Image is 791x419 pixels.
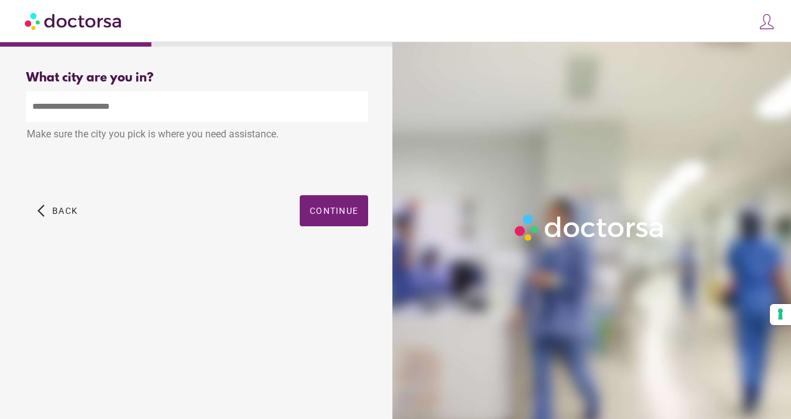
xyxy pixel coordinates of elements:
[26,71,368,85] div: What city are you in?
[770,304,791,325] button: Your consent preferences for tracking technologies
[25,7,123,35] img: Doctorsa.com
[32,195,83,226] button: arrow_back_ios Back
[511,210,668,246] img: Logo-Doctorsa-trans-White-partial-flat.png
[758,13,775,30] img: icons8-customer-100.png
[300,195,368,226] button: Continue
[52,206,78,216] span: Back
[26,122,368,149] div: Make sure the city you pick is where you need assistance.
[310,206,358,216] span: Continue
